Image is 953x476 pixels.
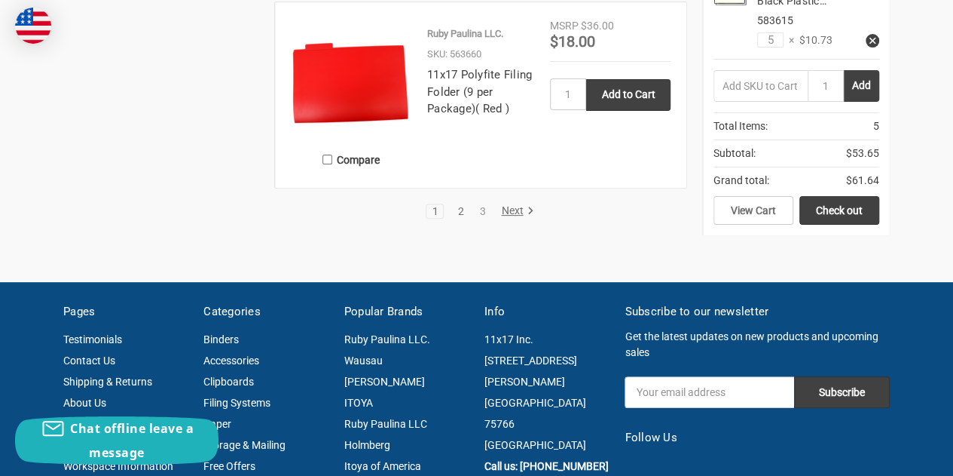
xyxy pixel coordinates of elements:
span: $61.64 [846,173,879,189]
a: Wausau [344,355,383,367]
h5: Popular Brands [344,303,469,321]
p: Ruby Paulina LLC. [427,26,503,41]
img: 11x17 Polyfite Filing Folder (9 per Package)( Red ) [291,18,411,139]
a: Free Offers [203,460,255,472]
a: [PERSON_NAME] [344,376,425,388]
a: Call us: [PHONE_NUMBER] [484,460,609,472]
h5: Pages [63,303,188,321]
span: Subtotal: [713,146,756,161]
img: duty and tax information for United States [15,8,51,44]
span: 5 [873,118,879,134]
a: Ruby Paulina LLC [344,418,427,430]
label: Compare [291,147,411,172]
span: Grand total: [713,173,769,189]
span: $36.00 [581,20,614,32]
a: Clipboards [203,376,254,388]
a: Check out [799,196,879,225]
a: 1 [426,206,443,217]
span: Chat offline leave a message [70,420,194,461]
div: MSRP [550,18,579,34]
input: Add SKU to Cart [713,70,808,102]
input: Add to Cart [586,79,670,111]
p: SKU: 563660 [427,47,481,62]
a: View Cart [713,196,793,225]
input: Your email address [625,376,794,408]
span: $18.00 [550,32,595,51]
a: Shipping & Returns [63,376,152,388]
span: Total Items: [713,118,768,134]
h5: Info [484,303,609,321]
a: 2 [452,206,469,217]
span: 583615 [757,14,793,26]
a: Binders [203,333,239,345]
h5: Follow Us [625,429,890,447]
a: Next [496,204,534,218]
h5: Categories [203,303,328,321]
span: $10.73 [794,32,832,48]
a: Contact Us [63,355,115,367]
a: 3 [474,206,490,217]
a: ITOYA [344,397,373,409]
a: Itoya of America [344,460,421,472]
h5: Subscribe to our newsletter [625,303,890,321]
a: Testimonials [63,333,122,345]
input: Subscribe [794,376,890,408]
a: Accessories [203,355,259,367]
a: About Us [63,397,106,409]
input: Compare [322,155,332,164]
a: 11x17 Polyfite Filing Folder (9 per Package)( Red ) [427,68,532,115]
p: Get the latest updates on new products and upcoming sales [625,329,890,361]
a: Ruby Paulina LLC. [344,333,430,345]
a: Filing Systems [203,397,270,409]
a: Holmberg [344,439,390,451]
span: × [783,32,794,48]
a: Storage & Mailing [203,439,286,451]
span: $53.65 [846,146,879,161]
button: Add [844,70,879,102]
address: 11x17 Inc. [STREET_ADDRESS][PERSON_NAME] [GEOGRAPHIC_DATA] 75766 [GEOGRAPHIC_DATA] [484,329,609,456]
button: Chat offline leave a message [15,416,218,465]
